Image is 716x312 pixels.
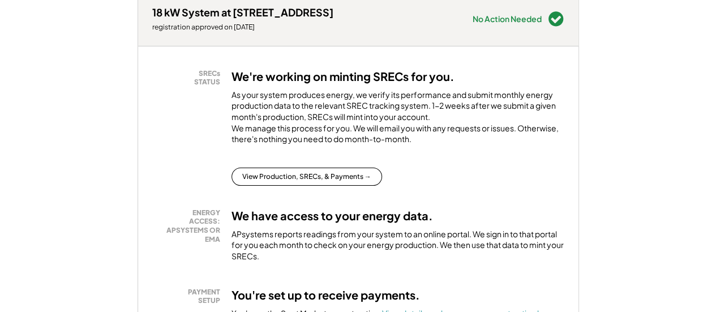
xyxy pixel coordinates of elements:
div: 18 kW System at [STREET_ADDRESS] [152,6,333,19]
button: View Production, SRECs, & Payments → [231,168,382,186]
div: No Action Needed [473,15,542,23]
div: APsystems reports readings from your system to an online portal. We sign in to that portal for yo... [231,229,564,262]
h3: We're working on minting SRECs for you. [231,69,455,84]
h3: You're set up to receive payments. [231,288,420,302]
h3: We have access to your energy data. [231,208,433,223]
div: SRECs STATUS [158,69,220,87]
div: As your system produces energy, we verify its performance and submit monthly energy production da... [231,89,564,151]
div: PAYMENT SETUP [158,288,220,305]
div: registration approved on [DATE] [152,23,333,32]
div: ENERGY ACCESS: APSYSTEMS OR EMA [158,208,220,243]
